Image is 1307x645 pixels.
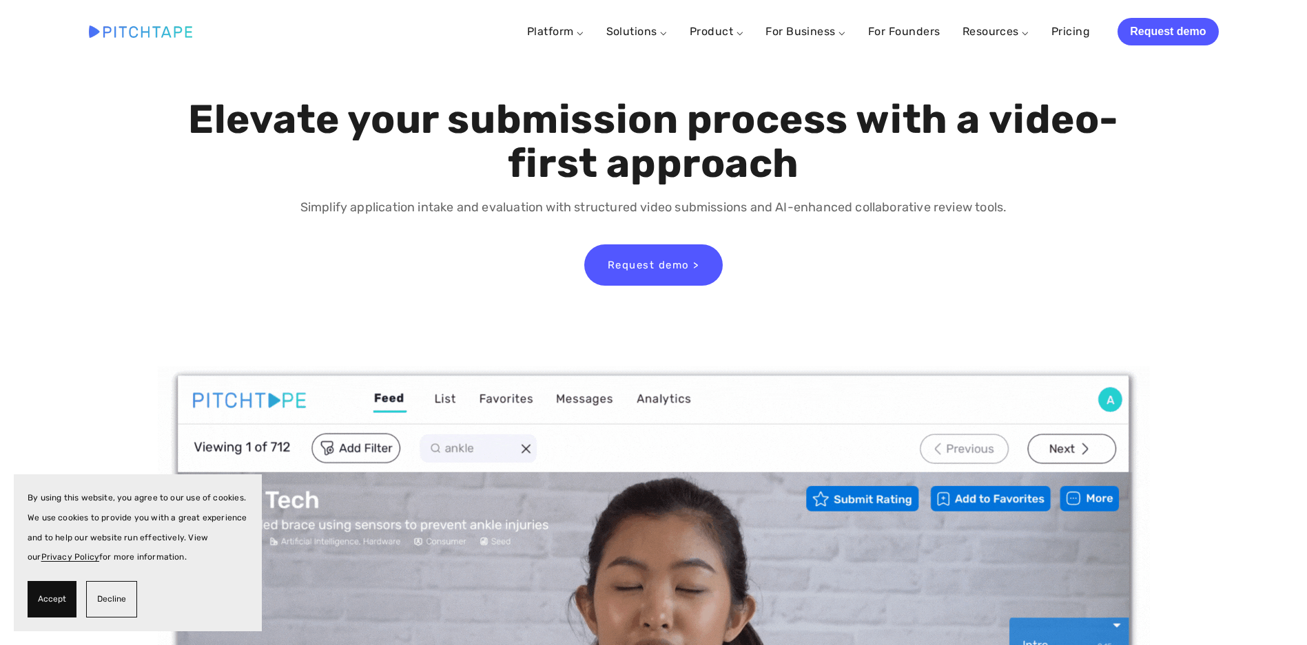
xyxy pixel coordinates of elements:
h1: Elevate your submission process with a video-first approach [185,98,1122,186]
a: Product ⌵ [690,25,743,38]
a: Request demo > [584,244,723,286]
a: Platform ⌵ [527,25,584,38]
span: Decline [97,589,126,609]
button: Accept [28,581,76,617]
a: For Founders [868,19,940,44]
a: Request demo [1118,18,1218,45]
iframe: Chat Widget [1238,579,1307,645]
button: Decline [86,581,137,617]
a: For Business ⌵ [765,25,846,38]
img: Pitchtape | Video Submission Management Software [89,25,192,37]
p: Simplify application intake and evaluation with structured video submissions and AI-enhanced coll... [185,198,1122,218]
a: Resources ⌵ [963,25,1029,38]
span: Accept [38,589,66,609]
a: Solutions ⌵ [606,25,668,38]
a: Pricing [1051,19,1090,44]
section: Cookie banner [14,474,262,631]
a: Privacy Policy [41,552,100,562]
p: By using this website, you agree to our use of cookies. We use cookies to provide you with a grea... [28,488,248,567]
